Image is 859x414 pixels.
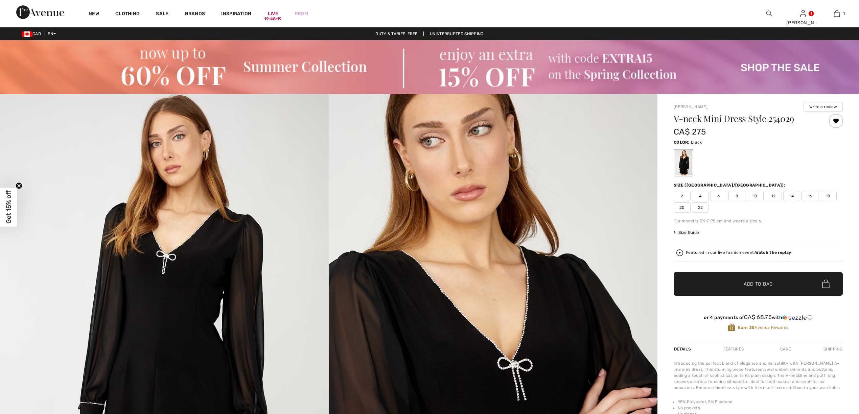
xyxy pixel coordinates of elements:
button: Close teaser [16,182,22,189]
h1: V-neck Mini Dress Style 254029 [674,114,815,123]
img: search the website [766,9,772,18]
a: Sign In [800,10,806,17]
span: Inspiration [221,11,251,18]
span: Avenue Rewards [738,324,788,331]
span: 8 [728,191,745,201]
span: 16 [802,191,818,201]
span: 1 [843,10,845,17]
span: EN [48,31,56,36]
span: 12 [765,191,782,201]
div: Black [675,150,692,175]
div: or 4 payments ofCA$ 68.75withSezzle Click to learn more about Sezzle [674,314,843,323]
div: Featured in our live fashion event. [686,250,791,255]
span: 6 [710,191,727,201]
strong: Earn 35 [738,325,754,330]
span: 14 [783,191,800,201]
span: Size Guide [674,229,699,236]
span: 18 [820,191,837,201]
span: 20 [674,202,691,213]
button: Write a review [804,102,843,112]
img: My Info [800,9,806,18]
span: CA$ 275 [674,127,706,137]
div: or 4 payments of with [674,314,843,321]
li: No pockets [678,405,843,411]
div: Our model is 5'9"/175 cm and wears a size 6. [674,218,843,224]
a: Prom [295,10,308,17]
img: Bag.svg [822,279,830,288]
a: Clothing [115,11,140,18]
img: Sezzle [782,315,807,321]
div: 19:48:19 [264,16,282,22]
li: 95% Polyester, 5% Elastane [678,399,843,405]
div: [PERSON_NAME] [786,19,819,26]
div: Introducing the perfect blend of elegance and versatility with [PERSON_NAME] A-line mini dress. T... [674,360,843,391]
span: Black [691,140,702,145]
a: Sale [156,11,168,18]
span: 2 [674,191,691,201]
img: Avenue Rewards [728,323,735,332]
img: 1ère Avenue [16,5,64,19]
span: Add to Bag [744,280,773,287]
div: Features [718,343,749,355]
img: Watch the replay [676,249,683,256]
a: New [89,11,99,18]
span: 4 [692,191,709,201]
span: 22 [692,202,709,213]
div: Care [774,343,797,355]
span: CA$ 68.75 [744,314,772,320]
a: 1 [820,9,853,18]
a: Live19:48:19 [268,10,278,17]
a: [PERSON_NAME] [674,104,707,109]
span: CAD [22,31,44,36]
button: Add to Bag [674,272,843,296]
div: Shipping [822,343,843,355]
div: Details [674,343,693,355]
img: Canadian Dollar [22,31,32,37]
div: Size ([GEOGRAPHIC_DATA]/[GEOGRAPHIC_DATA]): [674,182,787,188]
img: My Bag [834,9,840,18]
span: Color: [674,140,690,145]
span: 10 [747,191,764,201]
strong: Watch the replay [755,250,791,255]
a: Brands [185,11,205,18]
span: Get 15% off [5,191,13,224]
